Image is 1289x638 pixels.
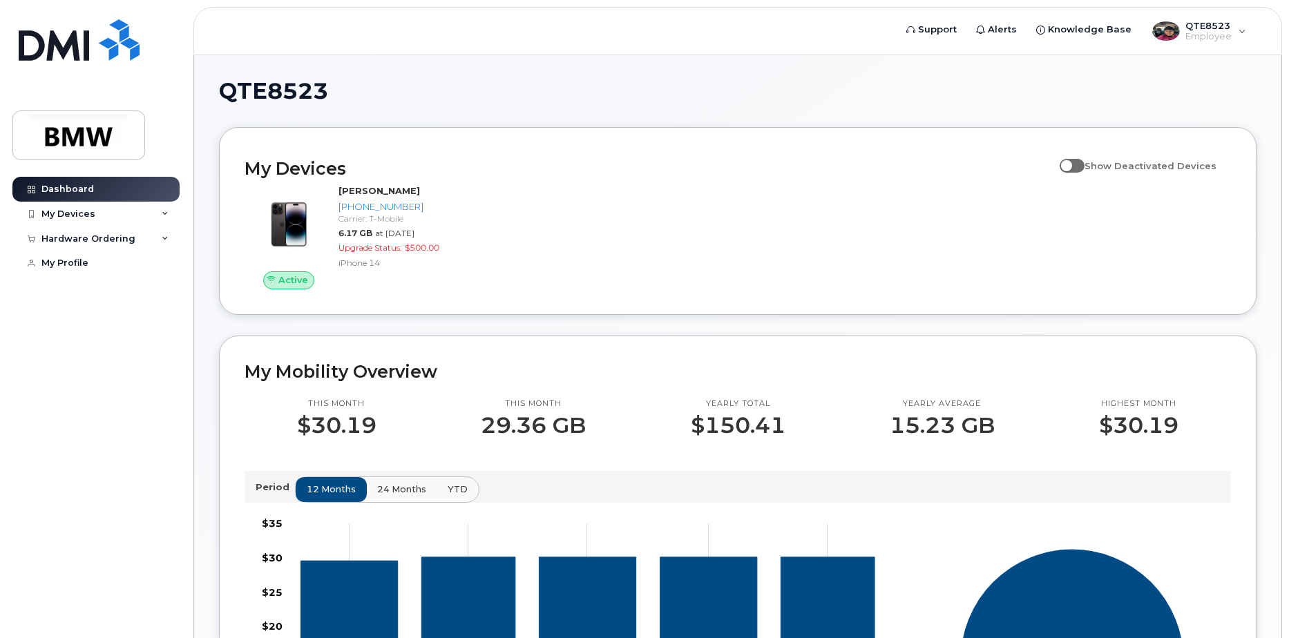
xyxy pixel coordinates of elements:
span: at [DATE] [375,228,414,238]
p: 29.36 GB [481,413,586,438]
p: $150.41 [691,413,785,438]
tspan: $30 [262,551,283,563]
div: iPhone 14 [338,257,473,269]
div: Carrier: T-Mobile [338,213,473,224]
span: 24 months [377,483,426,496]
p: $30.19 [1099,413,1178,438]
span: Active [278,273,308,287]
h2: My Devices [245,158,1053,179]
span: YTD [448,483,468,496]
div: [PHONE_NUMBER] [338,200,473,213]
p: Period [256,481,295,494]
p: $30.19 [297,413,376,438]
tspan: $20 [262,620,283,632]
span: Show Deactivated Devices [1085,160,1216,171]
input: Show Deactivated Devices [1060,153,1071,164]
tspan: $25 [262,586,283,598]
p: This month [297,398,376,409]
iframe: Messenger Launcher [1229,578,1279,628]
p: Yearly average [890,398,995,409]
span: Upgrade Status: [338,242,402,253]
span: $500.00 [405,242,439,253]
p: This month [481,398,586,409]
strong: [PERSON_NAME] [338,185,420,196]
p: Yearly total [691,398,785,409]
p: Highest month [1099,398,1178,409]
img: image20231002-3703462-njx0qo.jpeg [256,191,322,258]
tspan: $35 [262,517,283,530]
span: QTE8523 [219,81,328,101]
a: Active[PERSON_NAME][PHONE_NUMBER]Carrier: T-Mobile6.17 GBat [DATE]Upgrade Status:$500.00iPhone 14 [245,184,479,289]
span: 6.17 GB [338,228,372,238]
p: 15.23 GB [890,413,995,438]
h2: My Mobility Overview [245,361,1231,382]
